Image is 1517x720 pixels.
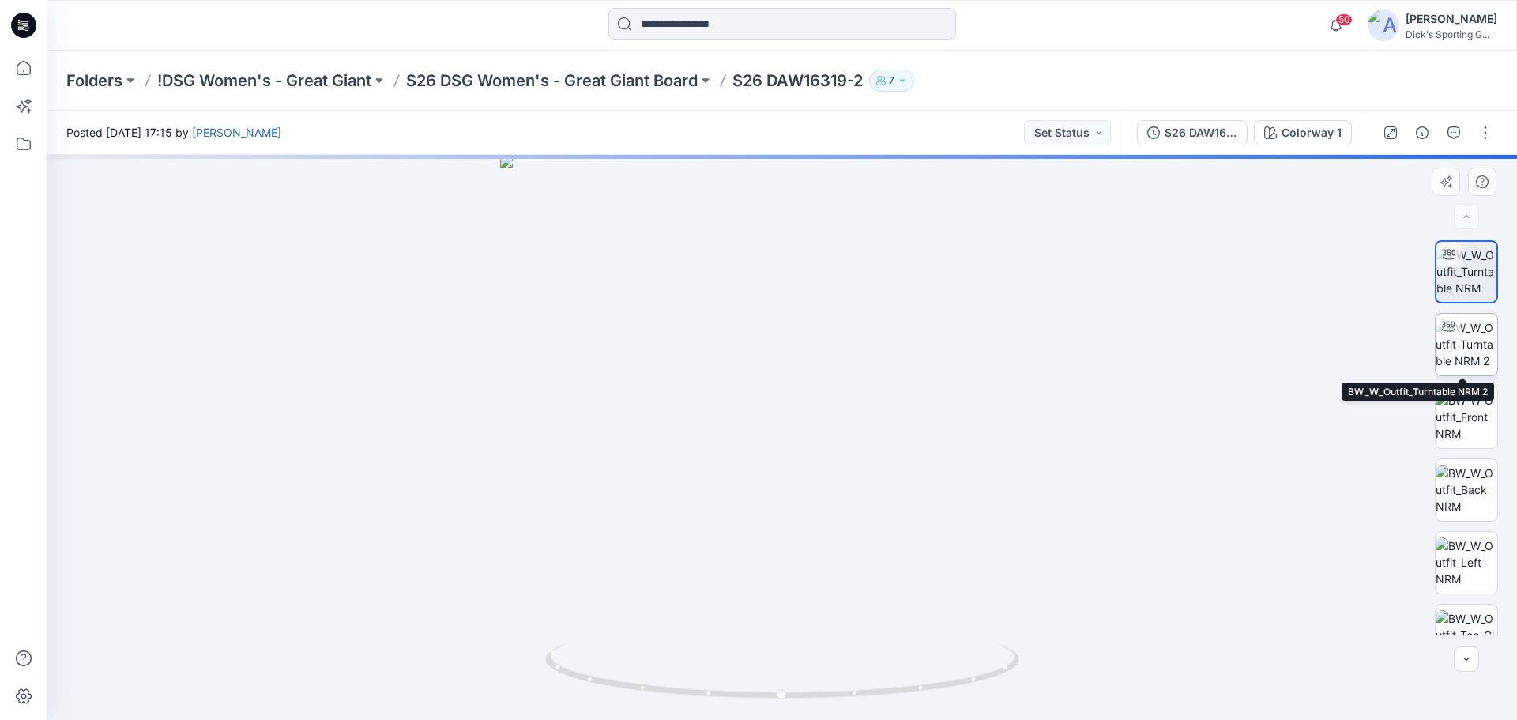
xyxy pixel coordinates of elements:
a: Folders [66,70,122,92]
button: Details [1410,120,1435,145]
button: Colorway 1 [1254,120,1352,145]
p: 7 [889,72,894,89]
span: Posted [DATE] 17:15 by [66,124,281,141]
a: !DSG Women's - Great Giant [157,70,371,92]
div: S26 DAW16319-2 [1165,124,1237,141]
button: S26 DAW16319-2 [1137,120,1248,145]
img: avatar [1368,9,1399,41]
img: BW_W_Outfit_Front NRM [1436,392,1497,442]
img: BW_W_Outfit_Top_CloseUp NRM [1436,610,1497,660]
a: S26 DSG Women's - Great Giant Board [406,70,698,92]
div: Colorway 1 [1282,124,1342,141]
a: [PERSON_NAME] [192,126,281,139]
p: S26 DAW16319-2 [732,70,863,92]
img: BW_W_Outfit_Turntable NRM 2 [1436,319,1497,369]
div: [PERSON_NAME] [1406,9,1497,28]
img: BW_W_Outfit_Left NRM [1436,537,1497,587]
img: BW_W_Outfit_Turntable NRM [1436,247,1496,296]
span: 50 [1335,13,1353,26]
div: Dick's Sporting G... [1406,28,1497,40]
button: 7 [869,70,914,92]
img: BW_W_Outfit_Back NRM [1436,465,1497,515]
